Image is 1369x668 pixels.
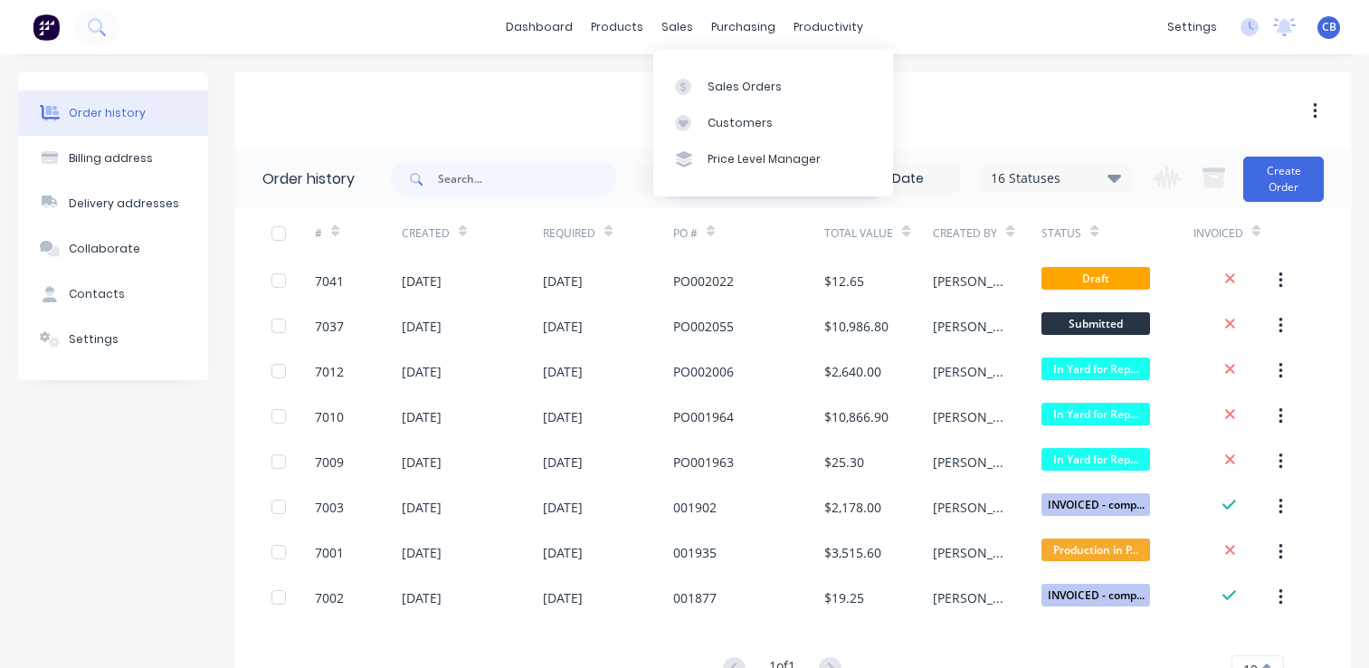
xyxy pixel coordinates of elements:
[315,498,344,517] div: 7003
[69,241,140,257] div: Collaborate
[673,453,734,472] div: PO001963
[673,208,825,258] div: PO #
[1041,312,1150,335] span: Submitted
[933,498,1005,517] div: [PERSON_NAME]
[543,453,583,472] div: [DATE]
[18,272,208,317] button: Contacts
[315,317,344,336] div: 7037
[543,317,583,336] div: [DATE]
[1041,584,1150,606] span: INVOICED - comp...
[933,225,997,242] div: Created By
[673,543,717,562] div: 001935
[1193,208,1280,258] div: Invoiced
[33,14,60,41] img: Factory
[933,543,1005,562] div: [PERSON_NAME]
[824,498,881,517] div: $2,178.00
[824,543,881,562] div: $3,515.60
[402,498,442,517] div: [DATE]
[262,168,355,190] div: Order history
[543,208,673,258] div: Required
[1158,14,1226,41] div: settings
[315,272,344,291] div: 7041
[69,331,119,348] div: Settings
[315,453,344,472] div: 7009
[702,14,784,41] div: purchasing
[933,362,1005,381] div: [PERSON_NAME]
[1041,208,1193,258] div: Status
[933,407,1005,426] div: [PERSON_NAME]
[673,272,734,291] div: PO002022
[315,208,402,258] div: #
[582,14,652,41] div: products
[402,453,442,472] div: [DATE]
[653,105,893,141] a: Customers
[1041,403,1150,425] span: In Yard for Rep...
[933,208,1041,258] div: Created By
[315,543,344,562] div: 7001
[18,181,208,226] button: Delivery addresses
[708,151,821,167] div: Price Level Manager
[18,136,208,181] button: Billing address
[1041,358,1150,380] span: In Yard for Rep...
[69,150,153,167] div: Billing address
[824,362,881,381] div: $2,640.00
[1041,225,1081,242] div: Status
[402,272,442,291] div: [DATE]
[824,208,933,258] div: Total Value
[708,115,773,131] div: Customers
[1041,267,1150,290] span: Draft
[315,362,344,381] div: 7012
[402,208,543,258] div: Created
[18,317,208,362] button: Settings
[673,407,734,426] div: PO001964
[673,362,734,381] div: PO002006
[824,272,864,291] div: $12.65
[653,68,893,104] a: Sales Orders
[402,362,442,381] div: [DATE]
[824,225,893,242] div: Total Value
[708,79,782,95] div: Sales Orders
[1041,539,1150,561] span: Production in P...
[636,166,788,193] input: Order Date
[402,317,442,336] div: [DATE]
[543,588,583,607] div: [DATE]
[824,407,889,426] div: $10,866.90
[824,588,864,607] div: $19.25
[933,317,1005,336] div: [PERSON_NAME]
[1041,448,1150,471] span: In Yard for Rep...
[543,543,583,562] div: [DATE]
[543,407,583,426] div: [DATE]
[1041,493,1150,516] span: INVOICED - comp...
[1322,19,1336,35] span: CB
[652,14,702,41] div: sales
[315,407,344,426] div: 7010
[673,225,698,242] div: PO #
[402,225,450,242] div: Created
[1243,157,1324,202] button: Create Order
[543,362,583,381] div: [DATE]
[673,498,717,517] div: 001902
[69,105,146,121] div: Order history
[69,196,179,212] div: Delivery addresses
[438,161,617,197] input: Search...
[543,498,583,517] div: [DATE]
[18,226,208,272] button: Collaborate
[980,168,1132,188] div: 16 Statuses
[18,91,208,136] button: Order history
[315,588,344,607] div: 7002
[543,225,595,242] div: Required
[933,272,1005,291] div: [PERSON_NAME]
[933,453,1005,472] div: [PERSON_NAME]
[824,453,864,472] div: $25.30
[1193,225,1243,242] div: Invoiced
[673,588,717,607] div: 001877
[497,14,582,41] a: dashboard
[402,588,442,607] div: [DATE]
[402,543,442,562] div: [DATE]
[933,588,1005,607] div: [PERSON_NAME]
[673,317,734,336] div: PO002055
[543,272,583,291] div: [DATE]
[402,407,442,426] div: [DATE]
[315,225,322,242] div: #
[784,14,872,41] div: productivity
